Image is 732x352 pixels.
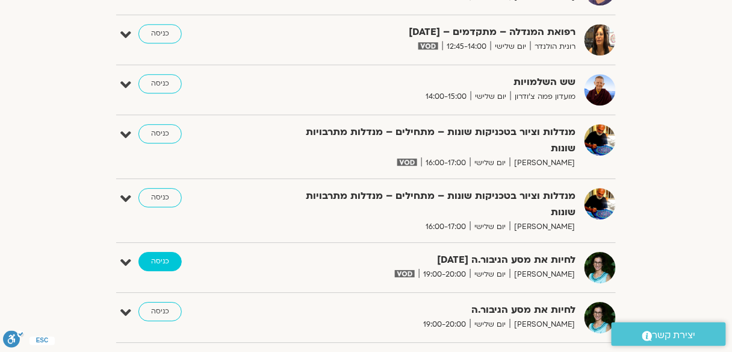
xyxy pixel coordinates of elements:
[138,74,182,93] a: כניסה
[395,270,415,277] img: vodicon
[510,157,575,169] span: [PERSON_NAME]
[421,221,470,233] span: 16:00-17:00
[470,318,510,331] span: יום שלישי
[419,318,470,331] span: 19:00-20:00
[421,157,470,169] span: 16:00-17:00
[138,24,182,43] a: כניסה
[138,124,182,143] a: כניסה
[470,157,510,169] span: יום שלישי
[281,188,575,221] strong: מנדלות וציור בטכניקות שונות – מתחילים – מנדלות מתרבויות שונות
[491,40,530,53] span: יום שלישי
[470,268,510,281] span: יום שלישי
[138,252,182,271] a: כניסה
[418,42,438,49] img: vodicon
[442,40,491,53] span: 12:45-14:00
[281,252,575,268] strong: לחיות את מסע הגיבור.ה [DATE]
[510,90,575,103] span: מועדון פמה צ'ודרון
[470,221,510,233] span: יום שלישי
[138,188,182,207] a: כניסה
[653,327,696,344] span: יצירת קשר
[421,90,471,103] span: 14:00-15:00
[510,221,575,233] span: [PERSON_NAME]
[397,159,417,166] img: vodicon
[612,322,726,346] a: יצירת קשר
[510,318,575,331] span: [PERSON_NAME]
[138,302,182,321] a: כניסה
[281,124,575,157] strong: מנדלות וציור בטכניקות שונות – מתחילים – מנדלות מתרבויות שונות
[281,74,575,90] strong: שש השלמויות
[281,302,575,318] strong: לחיות את מסע הגיבור.ה
[510,268,575,281] span: [PERSON_NAME]
[530,40,575,53] span: רונית הולנדר
[419,268,470,281] span: 19:00-20:00
[281,24,575,40] strong: רפואת המנדלה – מתקדמים – [DATE]
[471,90,510,103] span: יום שלישי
